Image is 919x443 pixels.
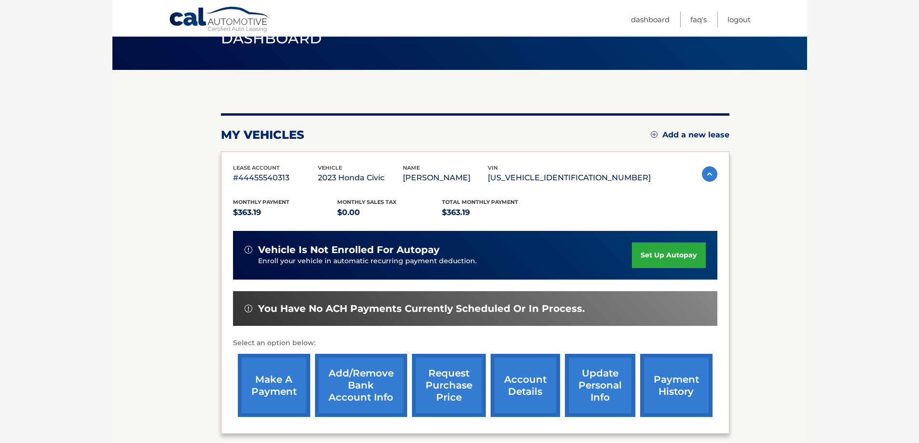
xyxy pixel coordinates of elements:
p: [US_VEHICLE_IDENTIFICATION_NUMBER] [488,171,651,185]
p: $0.00 [337,206,442,219]
span: You have no ACH payments currently scheduled or in process. [258,303,585,315]
a: request purchase price [412,354,486,417]
img: alert-white.svg [245,305,252,312]
span: vehicle is not enrolled for autopay [258,244,439,256]
a: update personal info [565,354,635,417]
span: Total Monthly Payment [442,199,518,205]
span: Monthly sales Tax [337,199,397,205]
a: Logout [727,12,751,27]
p: Enroll your vehicle in automatic recurring payment deduction. [258,256,632,267]
p: 2023 Honda Civic [318,171,403,185]
a: Dashboard [631,12,670,27]
span: Monthly Payment [233,199,289,205]
a: make a payment [238,354,310,417]
p: #44455540313 [233,171,318,185]
span: Dashboard [221,29,322,47]
span: name [403,164,420,171]
span: vehicle [318,164,342,171]
a: set up autopay [632,242,705,268]
a: FAQ's [690,12,707,27]
a: account details [491,354,560,417]
img: alert-white.svg [245,246,252,254]
a: Add/Remove bank account info [315,354,407,417]
p: [PERSON_NAME] [403,171,488,185]
img: accordion-active.svg [702,166,717,182]
p: $363.19 [233,206,338,219]
a: Add a new lease [651,130,729,140]
a: payment history [640,354,713,417]
span: vin [488,164,498,171]
p: Select an option below: [233,337,717,349]
span: lease account [233,164,280,171]
h2: my vehicles [221,128,304,142]
a: Cal Automotive [169,6,270,34]
img: add.svg [651,131,658,138]
p: $363.19 [442,206,547,219]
